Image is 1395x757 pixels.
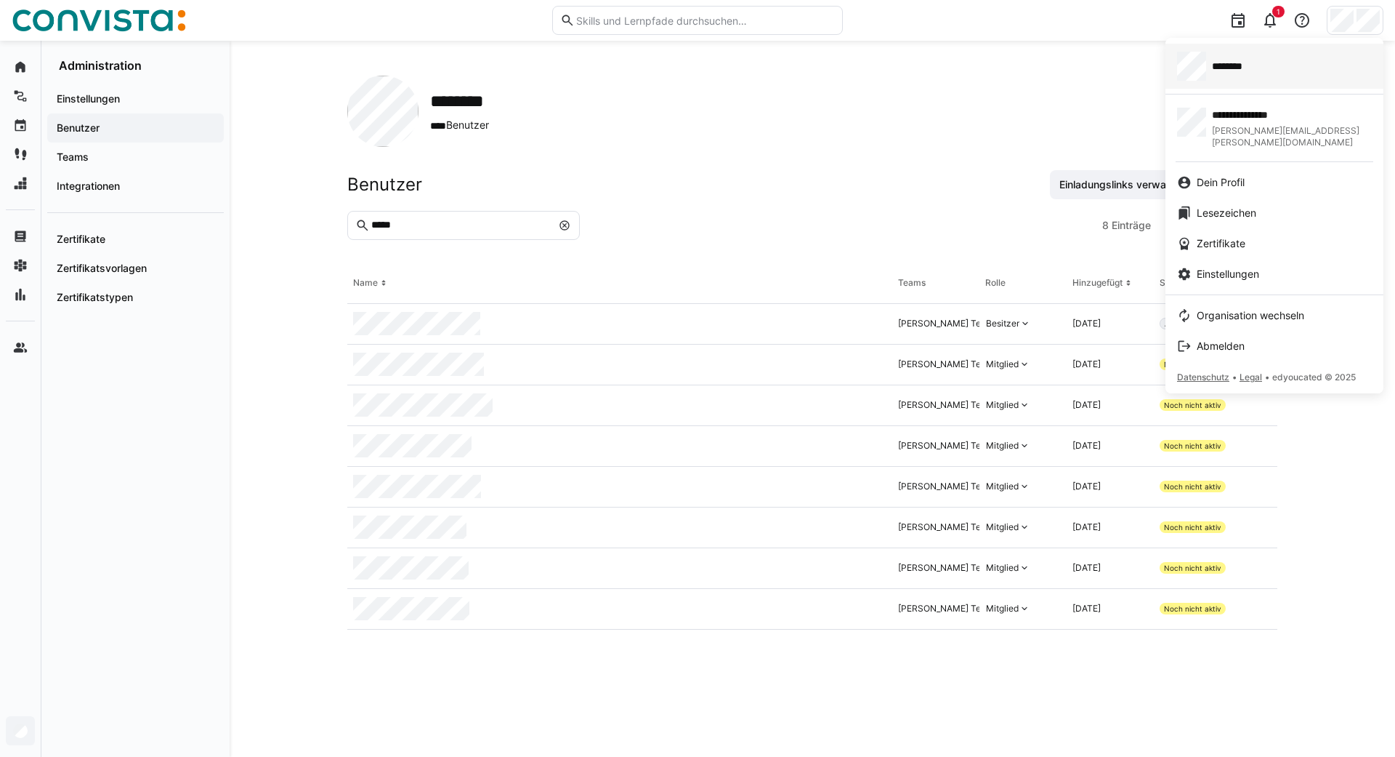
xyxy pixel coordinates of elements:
[1197,175,1245,190] span: Dein Profil
[1232,372,1237,382] span: •
[1197,236,1245,251] span: Zertifikate
[1197,308,1304,323] span: Organisation wechseln
[1265,372,1269,382] span: •
[1212,125,1372,148] span: [PERSON_NAME][EMAIL_ADDRESS][PERSON_NAME][DOMAIN_NAME]
[1197,267,1259,281] span: Einstellungen
[1197,339,1245,353] span: Abmelden
[1272,372,1356,382] span: edyoucated © 2025
[1240,372,1262,382] span: Legal
[1177,372,1229,382] span: Datenschutz
[1197,206,1256,220] span: Lesezeichen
